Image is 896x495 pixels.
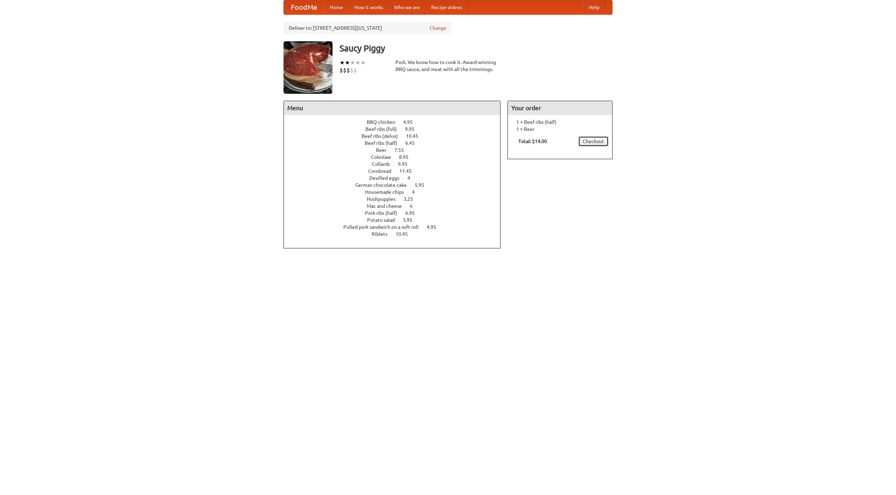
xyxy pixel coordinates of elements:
span: 4.95 [427,224,443,230]
span: Pulled pork sandwich on a soft roll [343,224,426,230]
li: ★ [360,59,366,66]
span: 10.45 [406,133,425,139]
span: 5.95 [415,182,431,188]
span: 4 [412,189,422,195]
span: Beef ribs (full) [365,126,404,132]
a: Pork ribs (half) 6.95 [365,210,428,216]
img: angular.jpg [283,41,332,94]
a: Coleslaw 8.95 [371,154,421,160]
h4: Menu [284,101,500,115]
span: Housemade chips [365,189,411,195]
span: Devilled eggs [369,175,406,181]
li: ★ [339,59,345,66]
a: Who we are [388,0,426,14]
li: 1 × Beef ribs (half) [511,119,609,126]
a: Riblets 10.45 [372,231,421,237]
li: 1 × Beer [511,126,609,133]
a: Pulled pork sandwich on a soft roll 4.95 [343,224,449,230]
span: 6 [410,203,420,209]
li: $ [353,66,357,74]
li: $ [343,66,346,74]
a: Cornbread 11.45 [368,168,425,174]
span: Cornbread [368,168,398,174]
span: 4.95 [403,119,420,125]
a: FoodMe [284,0,324,14]
a: Beef ribs (full) 9.95 [365,126,427,132]
span: 3.95 [403,217,419,223]
li: ★ [350,59,355,66]
span: German chocolate cake [355,182,414,188]
span: 6.95 [405,210,422,216]
span: 8.95 [399,154,415,160]
span: BBQ chicken [367,119,402,125]
span: 9.95 [398,161,414,167]
a: Recipe videos [426,0,468,14]
b: Total: $14.00 [518,139,547,144]
span: 7.55 [394,147,411,153]
span: Pork ribs (half) [365,210,404,216]
a: Change [429,24,446,31]
span: Collards [372,161,397,167]
h4: Your order [508,101,612,115]
a: Housemade chips 4 [365,189,428,195]
a: Beef ribs (half) 6.45 [365,140,428,146]
span: Potato salad [367,217,402,223]
li: $ [339,66,343,74]
div: Pork. We know how to cook it. Award-winning BBQ sauce, and meat with all the trimmings. [395,59,500,73]
span: Coleslaw [371,154,398,160]
a: Beer 7.55 [376,147,417,153]
span: Beer [376,147,393,153]
li: $ [350,66,353,74]
span: 10.45 [395,231,415,237]
span: 11.45 [399,168,419,174]
a: Beef ribs (delux) 10.45 [362,133,431,139]
a: Checkout [578,136,609,147]
span: Riblets [372,231,394,237]
div: Deliver to: [STREET_ADDRESS][US_STATE] [283,22,451,34]
a: Help [583,0,605,14]
span: 9.95 [405,126,421,132]
span: 3.25 [404,196,420,202]
a: German chocolate cake 5.95 [355,182,437,188]
a: Devilled eggs 4 [369,175,423,181]
a: Potato salad 3.95 [367,217,425,223]
span: Beef ribs (delux) [362,133,405,139]
a: Collards 9.95 [372,161,420,167]
span: Beef ribs (half) [365,140,404,146]
span: Mac and cheese [367,203,409,209]
li: ★ [355,59,360,66]
li: ★ [345,59,350,66]
h3: Saucy Piggy [339,41,612,55]
a: Home [324,0,349,14]
a: Mac and cheese 6 [367,203,426,209]
span: 6.45 [405,140,422,146]
span: Hushpuppies [367,196,402,202]
span: 4 [407,175,417,181]
li: $ [346,66,350,74]
a: BBQ chicken 4.95 [367,119,426,125]
a: Hushpuppies 3.25 [367,196,426,202]
a: How it works [349,0,388,14]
